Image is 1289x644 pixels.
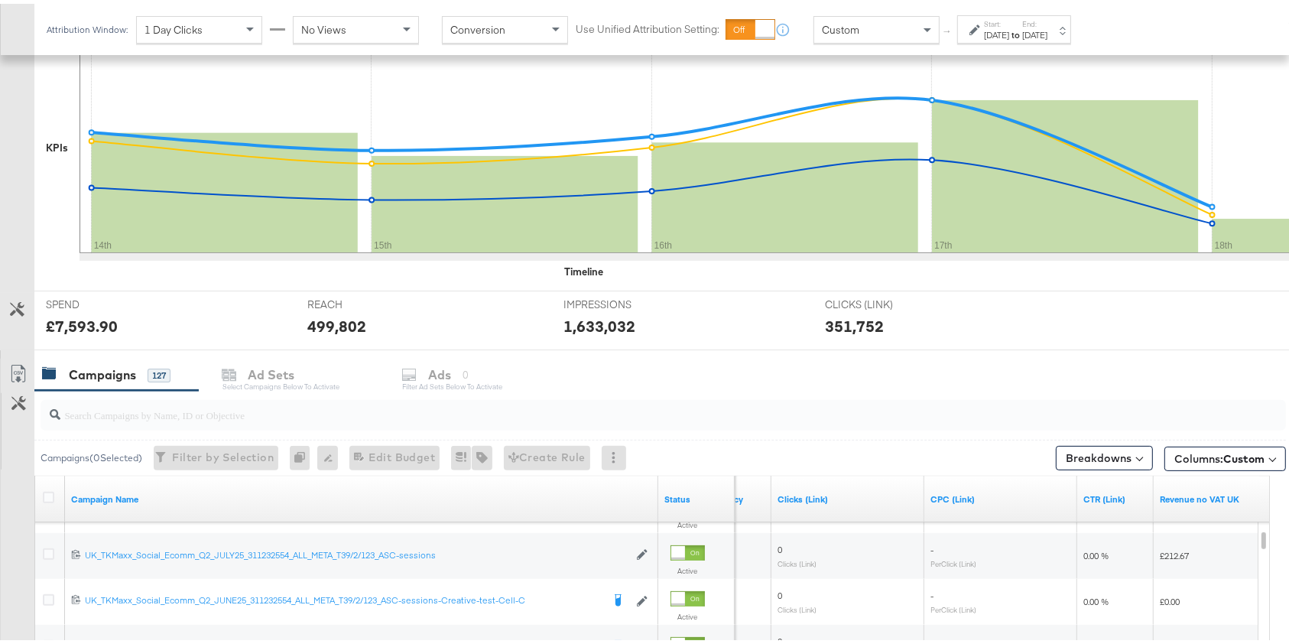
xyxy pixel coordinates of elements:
[1083,546,1109,558] span: 0.00 %
[778,586,782,597] span: 0
[825,311,884,333] div: 351,752
[930,540,933,551] span: -
[563,311,635,333] div: 1,633,032
[563,294,678,308] span: IMPRESSIONS
[930,632,933,643] span: -
[778,490,918,502] a: The number of clicks on links appearing on your ad or Page that direct people to your sites off F...
[1022,25,1047,37] div: [DATE]
[85,590,602,603] div: UK_TKMaxx_Social_Ecomm_Q2_JUNE25_311232554_ALL_META_T39/2/123_ASC-sessions-Creative-test-Cell-C
[1056,442,1153,467] button: Breakdowns
[1223,448,1265,462] span: Custom
[301,19,346,33] span: No Views
[778,555,817,564] sub: Clicks (Link)
[85,590,602,606] a: UK_TKMaxx_Social_Ecomm_Q2_JUNE25_311232554_ALL_META_T39/2/123_ASC-sessions-Creative-test-Cell-C
[148,365,170,379] div: 127
[85,545,628,558] a: UK_TKMaxx_Social_Ecomm_Q2_JULY25_311232554_ALL_META_T39/2/123_ASC-sessions
[664,490,729,502] a: Shows the current state of your Ad Campaign.
[1022,15,1047,25] label: End:
[450,19,505,33] span: Conversion
[46,311,118,333] div: £7,593.90
[1174,447,1265,463] span: Columns:
[825,294,940,308] span: CLICKS (LINK)
[46,137,68,151] div: KPIs
[822,19,859,33] span: Custom
[930,601,976,610] sub: Per Click (Link)
[69,363,136,380] div: Campaigns
[71,490,652,502] a: Your campaign name.
[46,21,128,31] div: Attribution Window:
[778,540,782,551] span: 0
[930,555,976,564] sub: Per Click (Link)
[60,390,1173,420] input: Search Campaigns by Name, ID or Objective
[144,19,203,33] span: 1 Day Clicks
[941,26,956,31] span: ↑
[307,294,422,308] span: REACH
[1083,490,1148,502] a: The number of clicks received on a link in your ad divided by the number of impressions.
[984,15,1009,25] label: Start:
[1160,592,1180,603] span: £0.00
[1160,546,1189,558] span: £212.67
[778,601,817,610] sub: Clicks (Link)
[307,311,366,333] div: 499,802
[930,586,933,597] span: -
[778,632,782,643] span: 0
[984,25,1009,37] div: [DATE]
[564,261,603,275] div: Timeline
[670,562,705,572] label: Active
[1009,25,1022,37] strong: to
[1083,592,1109,603] span: 0.00 %
[670,608,705,618] label: Active
[930,490,1071,502] a: The average cost for each link click you've received from your ad.
[41,447,142,461] div: Campaigns ( 0 Selected)
[46,294,161,308] span: SPEND
[290,442,317,467] div: 0
[1164,443,1286,467] button: Columns:Custom
[576,18,719,33] label: Use Unified Attribution Setting:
